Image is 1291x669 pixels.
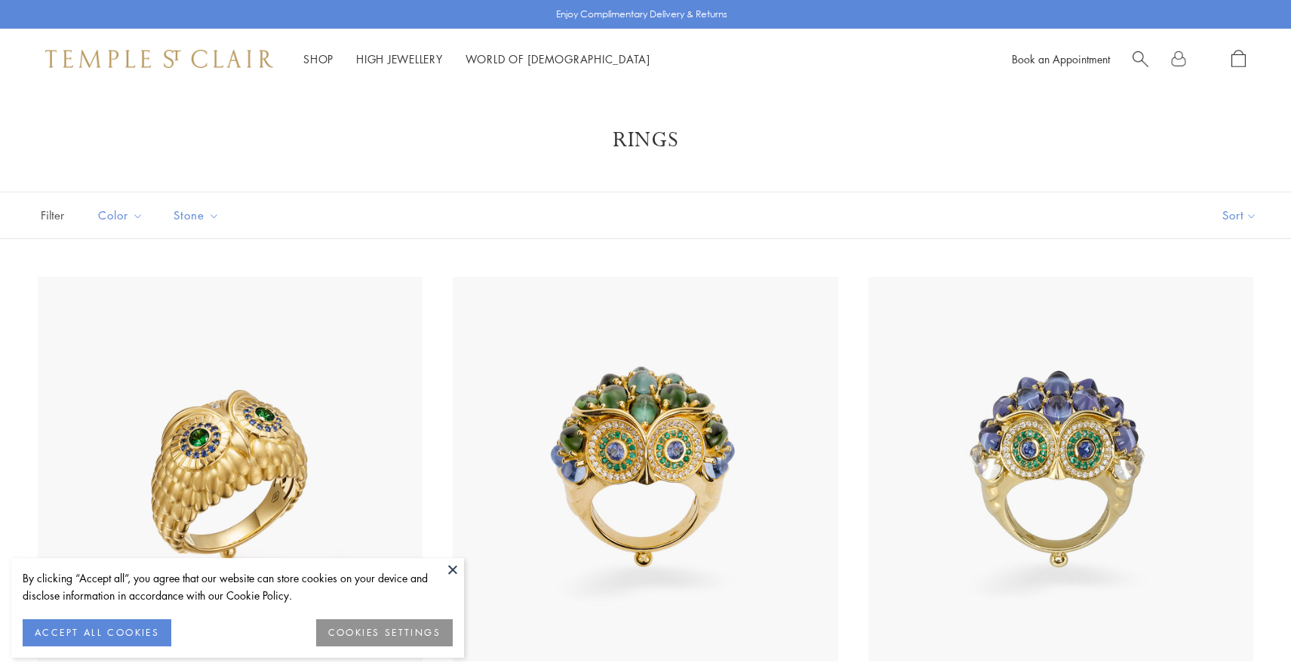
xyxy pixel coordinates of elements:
[303,51,334,66] a: ShopShop
[303,50,650,69] nav: Main navigation
[60,127,1231,154] h1: Rings
[1133,50,1148,69] a: Search
[316,619,453,646] button: COOKIES SETTINGS
[1012,51,1110,66] a: Book an Appointment
[162,198,231,232] button: Stone
[87,198,155,232] button: Color
[38,277,423,661] img: R36865-OWLTGBS
[1188,192,1291,238] button: Show sort by
[91,206,155,225] span: Color
[868,277,1253,661] img: 18K Tanzanite Temple Owl Ring
[556,7,727,22] p: Enjoy Complimentary Delivery & Returns
[466,51,650,66] a: World of [DEMOGRAPHIC_DATA]World of [DEMOGRAPHIC_DATA]
[356,51,443,66] a: High JewelleryHigh Jewellery
[23,569,453,604] div: By clicking “Accept all”, you agree that our website can store cookies on your device and disclos...
[166,206,231,225] span: Stone
[45,50,273,68] img: Temple St. Clair
[1231,50,1246,69] a: Open Shopping Bag
[23,619,171,646] button: ACCEPT ALL COOKIES
[453,277,838,661] img: 18K Indicolite Temple Owl Ring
